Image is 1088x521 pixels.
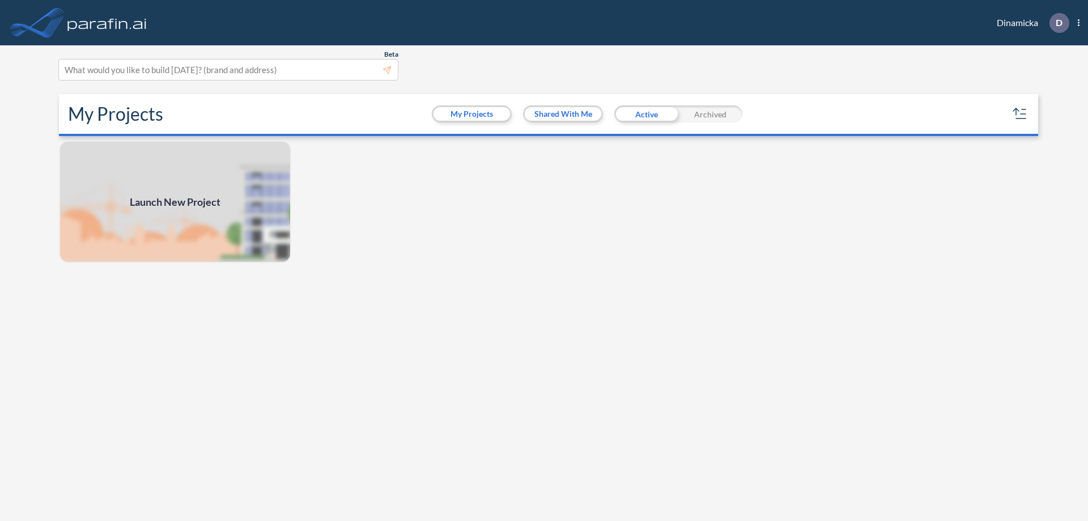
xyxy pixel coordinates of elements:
[1011,105,1029,123] button: sort
[68,103,163,125] h2: My Projects
[614,105,678,122] div: Active
[59,141,291,263] a: Launch New Project
[433,107,510,121] button: My Projects
[678,105,742,122] div: Archived
[59,141,291,263] img: add
[130,194,220,210] span: Launch New Project
[65,11,149,34] img: logo
[980,13,1079,33] div: Dinamicka
[1056,18,1062,28] p: D
[384,50,398,59] span: Beta
[525,107,601,121] button: Shared With Me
